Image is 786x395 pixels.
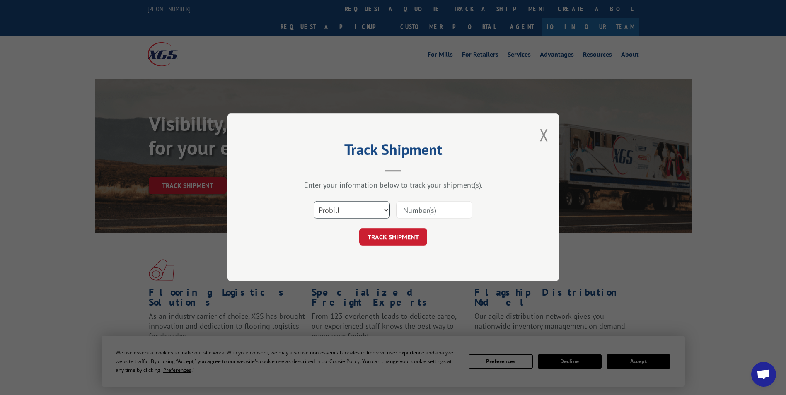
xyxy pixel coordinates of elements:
button: Close modal [539,124,549,146]
div: Enter your information below to track your shipment(s). [269,181,518,190]
div: Open chat [751,362,776,387]
h2: Track Shipment [269,144,518,159]
input: Number(s) [396,202,472,219]
button: TRACK SHIPMENT [359,229,427,246]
